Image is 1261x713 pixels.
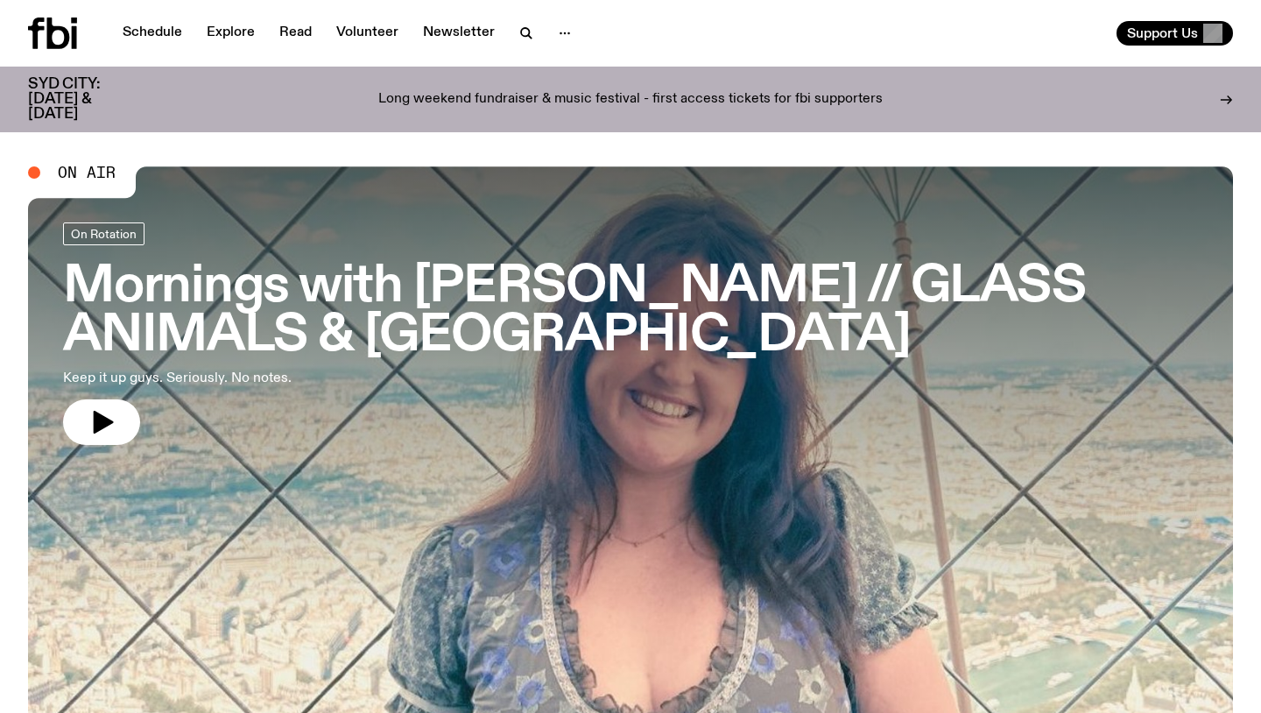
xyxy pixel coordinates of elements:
a: Read [269,21,322,46]
a: On Rotation [63,222,144,245]
a: Newsletter [412,21,505,46]
span: On Air [58,165,116,180]
button: Support Us [1117,21,1233,46]
p: Long weekend fundraiser & music festival - first access tickets for fbi supporters [378,92,883,108]
a: Volunteer [326,21,409,46]
a: Explore [196,21,265,46]
a: Schedule [112,21,193,46]
h3: Mornings with [PERSON_NAME] // GLASS ANIMALS & [GEOGRAPHIC_DATA] [63,263,1198,361]
span: Support Us [1127,25,1198,41]
p: Keep it up guys. Seriously. No notes. [63,368,511,389]
a: Mornings with [PERSON_NAME] // GLASS ANIMALS & [GEOGRAPHIC_DATA]Keep it up guys. Seriously. No no... [63,222,1198,445]
span: On Rotation [71,227,137,240]
h3: SYD CITY: [DATE] & [DATE] [28,77,140,122]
